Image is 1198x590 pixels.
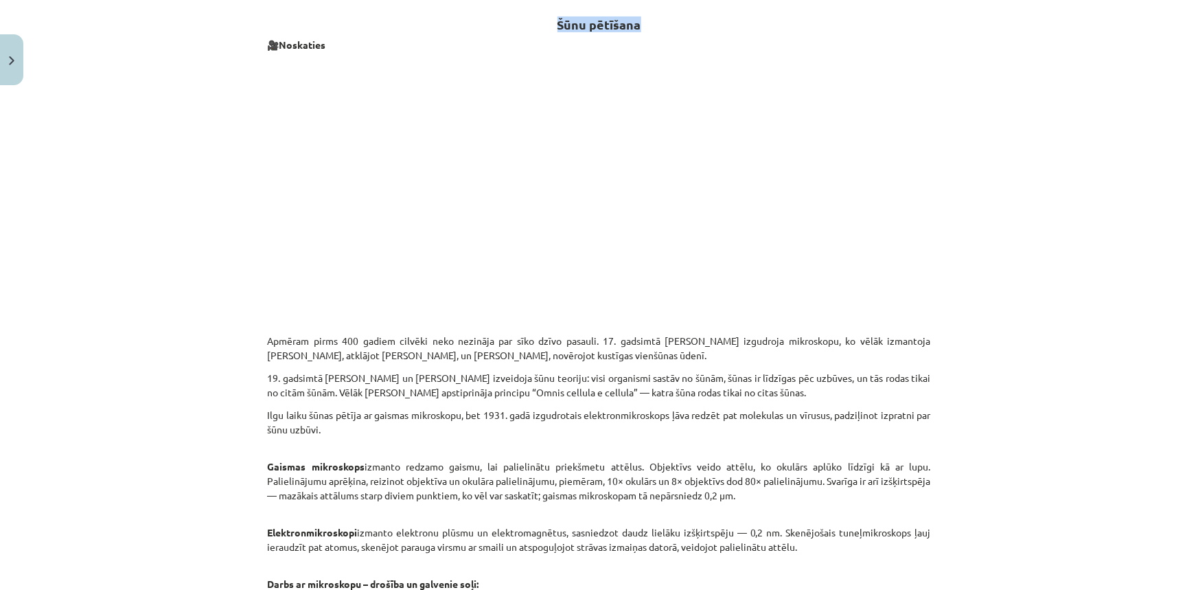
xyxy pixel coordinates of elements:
[268,460,365,473] strong: Gaismas mikroskops
[268,371,931,400] p: 19. gadsimtā [PERSON_NAME] un [PERSON_NAME] izveidoja šūnu teoriju: visi organismi sastāv no šūnā...
[9,56,14,65] img: icon-close-lesson-0947bae3869378f0d4975bcd49f059093ad1ed9edebbc8119c70593378902aed.svg
[268,578,479,590] strong: Darbs ar mikroskopu – drošība un galvenie soļi:
[557,16,641,32] strong: Šūnu pētīšana
[279,38,326,51] b: Noskaties
[268,526,358,538] strong: Elektronmikroskopi
[268,408,931,451] p: Ilgu laiku šūnas pētīja ar gaismas mikroskopu, bet 1931. gadā izgudrotais elektronmikroskops ļāva...
[268,319,931,363] p: Apmēram pirms 400 gadiem cilvēki neko nezināja par sīko dzīvo pasauli. 17. gadsimtā [PERSON_NAME]...
[268,459,931,517] p: izmanto redzamo gaismu, lai palielinātu priekšmetu attēlus. Objektīvs veido attēlu, ko okulārs ap...
[268,38,931,52] p: 🎥
[268,525,931,569] p: izmanto elektronu plūsmu un elektromagnētus, sasniedzot daudz lielāku izšķirtspēju — 0,2 nm. Sken...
